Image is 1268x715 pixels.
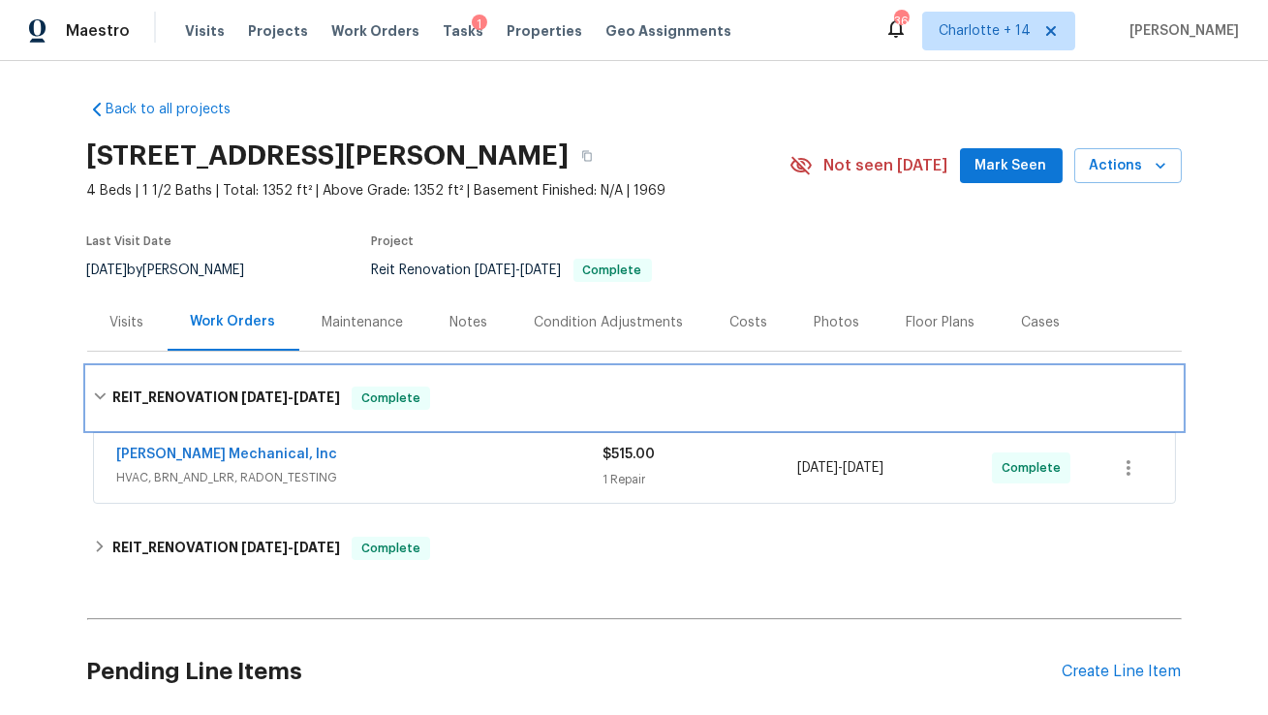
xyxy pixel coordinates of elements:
[975,154,1047,178] span: Mark Seen
[112,537,340,560] h6: REIT_RENOVATION
[797,458,883,478] span: -
[87,259,268,282] div: by [PERSON_NAME]
[939,21,1031,41] span: Charlotte + 14
[241,390,288,404] span: [DATE]
[87,525,1182,572] div: REIT_RENOVATION [DATE]-[DATE]Complete
[248,21,308,41] span: Projects
[450,313,488,332] div: Notes
[331,21,419,41] span: Work Orders
[472,15,487,34] div: 1
[1074,148,1182,184] button: Actions
[241,541,340,554] span: -
[605,21,731,41] span: Geo Assignments
[476,264,516,277] span: [DATE]
[87,181,789,201] span: 4 Beds | 1 1/2 Baths | Total: 1352 ft² | Above Grade: 1352 ft² | Basement Finished: N/A | 1969
[521,264,562,277] span: [DATE]
[323,313,404,332] div: Maintenance
[87,146,570,166] h2: [STREET_ADDRESS][PERSON_NAME]
[843,461,883,475] span: [DATE]
[354,539,428,558] span: Complete
[241,541,288,554] span: [DATE]
[824,156,948,175] span: Not seen [DATE]
[372,235,415,247] span: Project
[294,390,340,404] span: [DATE]
[603,448,656,461] span: $515.00
[1022,313,1061,332] div: Cases
[87,100,273,119] a: Back to all projects
[476,264,562,277] span: -
[603,470,798,489] div: 1 Repair
[241,390,340,404] span: -
[87,264,128,277] span: [DATE]
[535,313,684,332] div: Condition Adjustments
[960,148,1063,184] button: Mark Seen
[730,313,768,332] div: Costs
[443,24,483,38] span: Tasks
[117,468,603,487] span: HVAC, BRN_AND_LRR, RADON_TESTING
[87,235,172,247] span: Last Visit Date
[117,448,338,461] a: [PERSON_NAME] Mechanical, Inc
[372,264,652,277] span: Reit Renovation
[112,387,340,410] h6: REIT_RENOVATION
[1090,154,1166,178] span: Actions
[1063,663,1182,681] div: Create Line Item
[575,264,650,276] span: Complete
[570,139,604,173] button: Copy Address
[354,389,428,408] span: Complete
[1122,21,1239,41] span: [PERSON_NAME]
[507,21,582,41] span: Properties
[815,313,860,332] div: Photos
[797,461,838,475] span: [DATE]
[185,21,225,41] span: Visits
[87,367,1182,429] div: REIT_RENOVATION [DATE]-[DATE]Complete
[66,21,130,41] span: Maestro
[294,541,340,554] span: [DATE]
[894,12,908,31] div: 361
[191,312,276,331] div: Work Orders
[110,313,144,332] div: Visits
[907,313,975,332] div: Floor Plans
[1002,458,1068,478] span: Complete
